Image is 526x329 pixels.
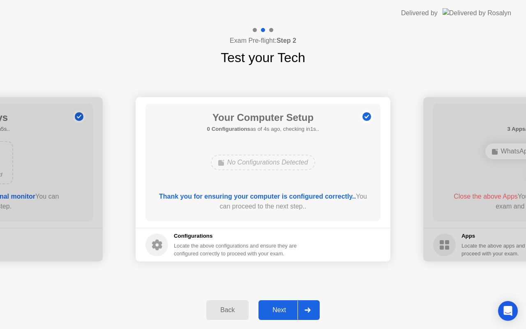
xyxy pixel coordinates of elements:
[211,155,316,170] div: No Configurations Detected
[159,193,356,200] b: Thank you for ensuring your computer is configured correctly..
[207,110,319,125] h1: Your Computer Setup
[207,126,250,132] b: 0 Configurations
[209,306,246,314] div: Back
[207,125,319,133] h5: as of 4s ago, checking in1s..
[498,301,518,321] div: Open Intercom Messenger
[258,300,320,320] button: Next
[401,8,438,18] div: Delivered by
[206,300,249,320] button: Back
[230,36,296,46] h4: Exam Pre-flight:
[174,232,298,240] h5: Configurations
[277,37,296,44] b: Step 2
[174,242,298,257] div: Locate the above configurations and ensure they are configured correctly to proceed with your exam.
[157,192,369,211] div: You can proceed to the next step..
[261,306,298,314] div: Next
[221,48,305,67] h1: Test your Tech
[443,8,511,18] img: Delivered by Rosalyn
